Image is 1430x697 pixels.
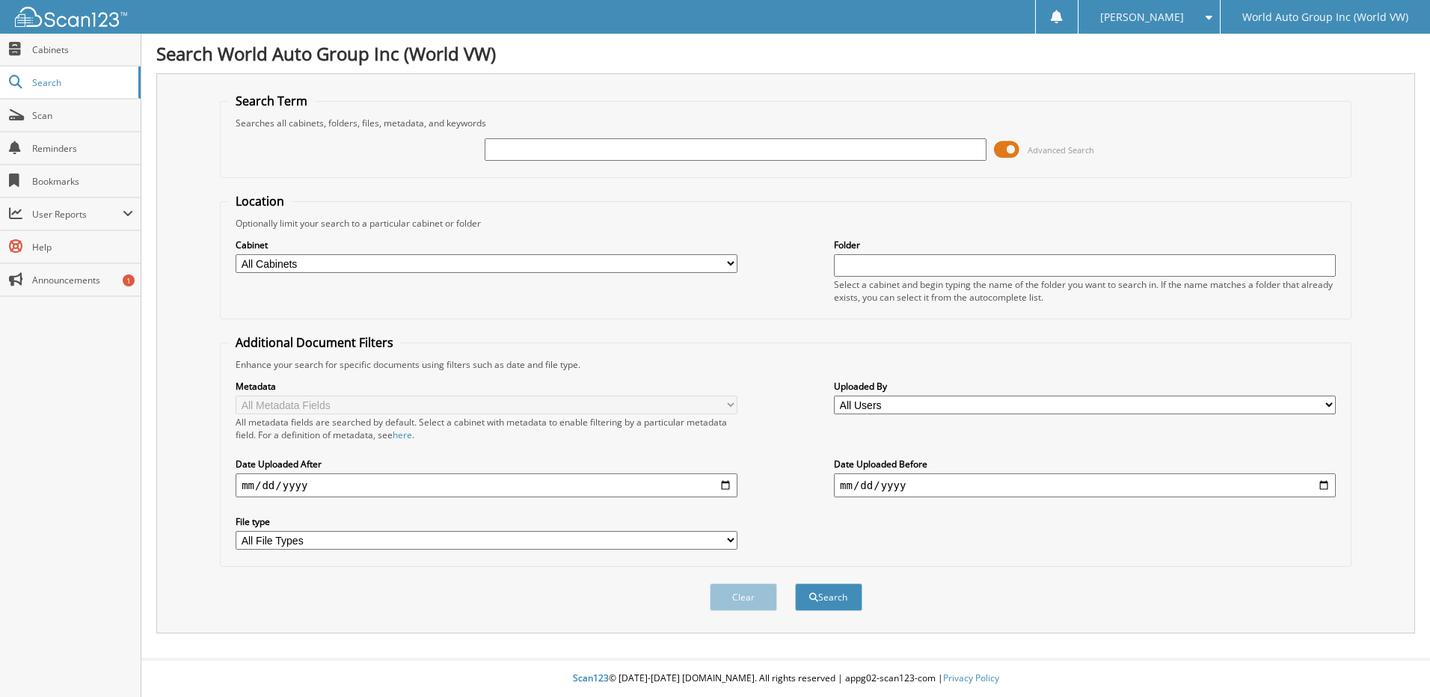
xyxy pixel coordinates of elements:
button: Clear [710,583,777,611]
span: Advanced Search [1028,144,1094,156]
img: scan123-logo-white.svg [15,7,127,27]
span: Cabinets [32,43,133,56]
span: World Auto Group Inc (World VW) [1242,13,1408,22]
span: Reminders [32,142,133,155]
legend: Search Term [228,93,315,109]
input: end [834,473,1336,497]
span: Bookmarks [32,175,133,188]
div: Optionally limit your search to a particular cabinet or folder [228,217,1343,230]
input: start [236,473,737,497]
legend: Additional Document Filters [228,334,401,351]
span: Search [32,76,131,89]
label: Uploaded By [834,380,1336,393]
span: Scan [32,109,133,122]
label: Metadata [236,380,737,393]
div: © [DATE]-[DATE] [DOMAIN_NAME]. All rights reserved | appg02-scan123-com | [141,660,1430,697]
div: Select a cabinet and begin typing the name of the folder you want to search in. If the name match... [834,278,1336,304]
label: File type [236,515,737,528]
iframe: Chat Widget [1355,625,1430,697]
label: Folder [834,239,1336,251]
h1: Search World Auto Group Inc (World VW) [156,41,1415,66]
span: [PERSON_NAME] [1100,13,1184,22]
label: Date Uploaded After [236,458,737,470]
label: Cabinet [236,239,737,251]
span: Help [32,241,133,254]
label: Date Uploaded Before [834,458,1336,470]
div: Searches all cabinets, folders, files, metadata, and keywords [228,117,1343,129]
a: here [393,429,412,441]
span: Scan123 [573,672,609,684]
legend: Location [228,193,292,209]
span: Announcements [32,274,133,286]
span: User Reports [32,208,123,221]
a: Privacy Policy [943,672,999,684]
div: All metadata fields are searched by default. Select a cabinet with metadata to enable filtering b... [236,416,737,441]
div: 1 [123,274,135,286]
div: Enhance your search for specific documents using filters such as date and file type. [228,358,1343,371]
button: Search [795,583,862,611]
